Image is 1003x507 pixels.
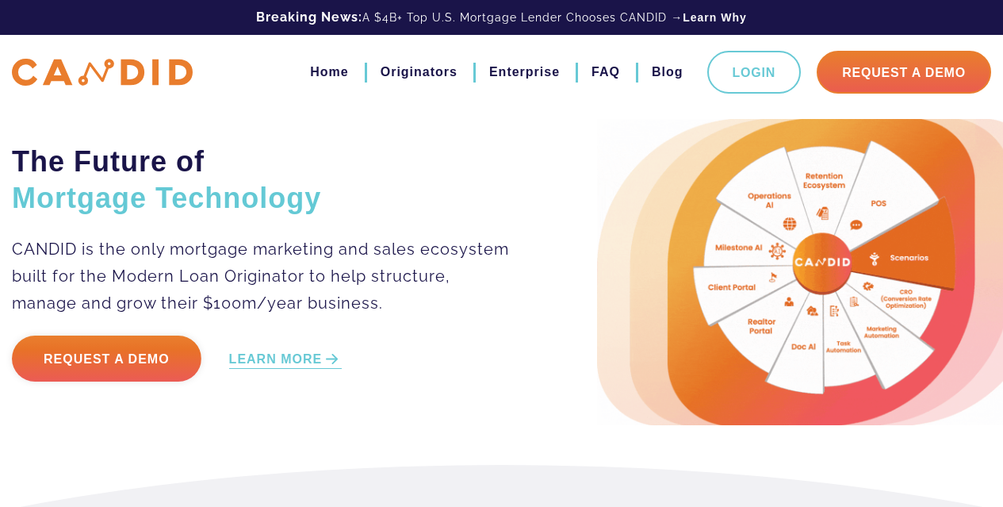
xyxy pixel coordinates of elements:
[683,10,747,25] a: Learn Why
[12,59,193,86] img: CANDID APP
[229,351,343,369] a: LEARN MORE
[707,51,802,94] a: Login
[12,182,321,214] span: Mortgage Technology
[817,51,991,94] a: Request A Demo
[652,59,683,86] a: Blog
[256,10,362,25] b: Breaking News:
[310,59,348,86] a: Home
[12,336,201,382] a: Request a Demo
[591,59,620,86] a: FAQ
[12,144,518,217] h2: The Future of
[381,59,457,86] a: Originators
[489,59,560,86] a: Enterprise
[12,236,518,317] p: CANDID is the only mortgage marketing and sales ecosystem built for the Modern Loan Originator to...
